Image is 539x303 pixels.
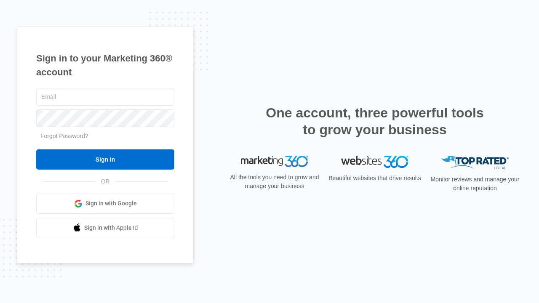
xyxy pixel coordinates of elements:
[40,133,88,139] a: Forgot Password?
[36,194,174,214] a: Sign in with Google
[428,175,522,193] p: Monitor reviews and manage your online reputation
[241,156,308,167] img: Marketing 360
[84,223,138,232] span: Sign in with Apple Id
[328,174,422,183] p: Beautiful websites that drive results
[95,177,116,186] span: OR
[341,156,408,168] img: Websites 360
[441,156,509,170] img: Top Rated Local
[36,88,174,106] input: Email
[36,218,174,238] a: Sign in with Apple Id
[263,104,486,138] h2: One account, three powerful tools to grow your business
[227,173,322,191] p: All the tools you need to grow and manage your business
[85,199,137,208] span: Sign in with Google
[36,51,174,79] h1: Sign in to your Marketing 360® account
[36,149,174,170] input: Sign In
